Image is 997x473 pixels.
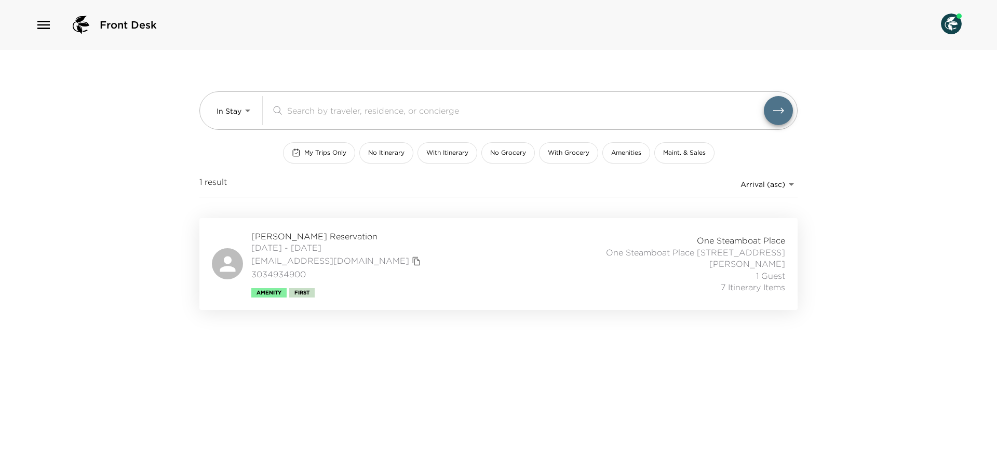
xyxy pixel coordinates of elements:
span: 1 Guest [756,270,785,281]
span: One Steamboat Place [STREET_ADDRESS] [606,247,785,258]
span: My Trips Only [304,148,346,157]
span: Maint. & Sales [663,148,706,157]
a: [PERSON_NAME] Reservation[DATE] - [DATE][EMAIL_ADDRESS][DOMAIN_NAME]copy primary member email3034... [199,218,798,310]
span: One Steamboat Place [697,235,785,246]
button: Amenities [602,142,650,164]
a: [EMAIL_ADDRESS][DOMAIN_NAME] [251,255,409,266]
span: 1 result [199,176,227,193]
span: Arrival (asc) [740,180,785,189]
span: [PERSON_NAME] Reservation [251,231,424,242]
img: User [941,13,962,34]
button: No Grocery [481,142,535,164]
button: copy primary member email [409,254,424,268]
span: First [294,290,309,296]
span: Front Desk [100,18,157,32]
input: Search by traveler, residence, or concierge [287,104,764,116]
span: 7 Itinerary Items [721,281,785,293]
span: Amenity [257,290,281,296]
span: 3034934900 [251,268,424,280]
button: Maint. & Sales [654,142,715,164]
span: With Grocery [548,148,589,157]
span: With Itinerary [426,148,468,157]
button: With Itinerary [417,142,477,164]
img: logo [69,12,93,37]
span: [DATE] - [DATE] [251,242,424,253]
span: [PERSON_NAME] [709,258,785,269]
span: No Grocery [490,148,526,157]
span: Amenities [611,148,641,157]
button: With Grocery [539,142,598,164]
button: My Trips Only [283,142,355,164]
span: No Itinerary [368,148,405,157]
button: No Itinerary [359,142,413,164]
span: In Stay [217,106,241,116]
